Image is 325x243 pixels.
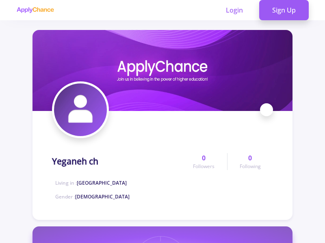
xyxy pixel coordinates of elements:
span: Gender : [55,193,130,200]
span: Living in : [55,179,127,186]
span: 0 [248,153,252,163]
a: 0Followers [181,153,227,170]
h1: Yeganeh ch [52,156,98,166]
span: [GEOGRAPHIC_DATA] [77,179,127,186]
span: Followers [193,163,214,170]
span: [DEMOGRAPHIC_DATA] [75,193,130,200]
a: 0Following [227,153,273,170]
img: Yeganeh chavatar [54,83,107,136]
span: Following [240,163,261,170]
span: 0 [202,153,206,163]
img: applychance logo text only [16,7,54,13]
img: Yeganeh chcover image [32,30,292,111]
